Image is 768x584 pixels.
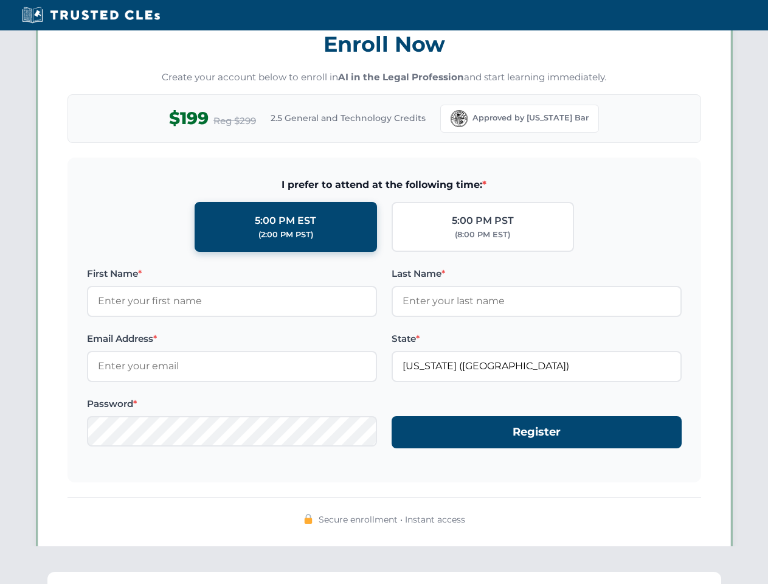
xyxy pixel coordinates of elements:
[319,513,465,526] span: Secure enrollment • Instant access
[258,229,313,241] div: (2:00 PM PST)
[87,351,377,381] input: Enter your email
[87,286,377,316] input: Enter your first name
[87,177,682,193] span: I prefer to attend at the following time:
[392,266,682,281] label: Last Name
[87,332,377,346] label: Email Address
[452,213,514,229] div: 5:00 PM PST
[472,112,589,124] span: Approved by [US_STATE] Bar
[169,105,209,132] span: $199
[392,351,682,381] input: Florida (FL)
[303,514,313,524] img: 🔒
[392,286,682,316] input: Enter your last name
[213,114,256,128] span: Reg $299
[451,110,468,127] img: Florida Bar
[18,6,164,24] img: Trusted CLEs
[338,71,464,83] strong: AI in the Legal Profession
[255,213,316,229] div: 5:00 PM EST
[455,229,510,241] div: (8:00 PM EST)
[87,397,377,411] label: Password
[392,416,682,448] button: Register
[271,111,426,125] span: 2.5 General and Technology Credits
[67,25,701,63] h3: Enroll Now
[392,332,682,346] label: State
[67,71,701,85] p: Create your account below to enroll in and start learning immediately.
[87,266,377,281] label: First Name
